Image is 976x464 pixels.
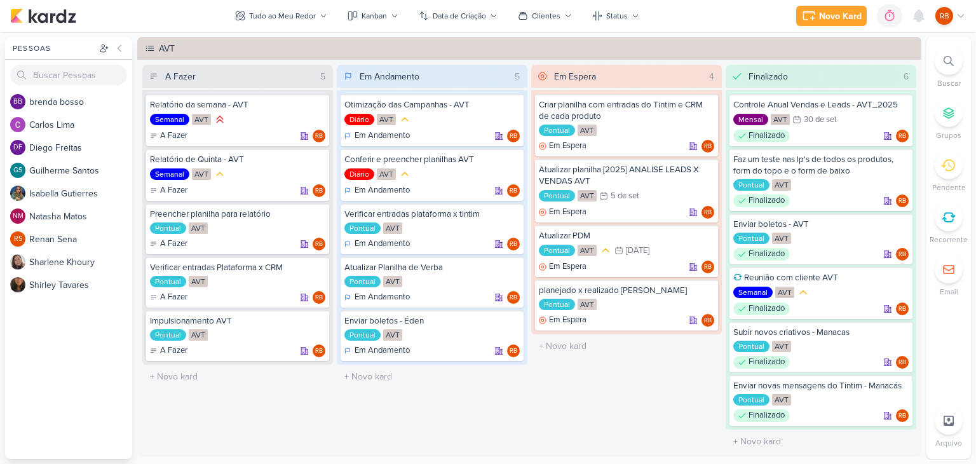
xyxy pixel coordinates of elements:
[160,184,187,197] p: A Fazer
[192,114,211,125] div: AVT
[150,99,325,111] div: Relatório da semana - AVT
[936,130,961,141] p: Grupos
[797,286,810,299] div: Prioridade Média
[733,380,909,392] div: Enviar novas mensagens do Tintim - Manacás
[539,140,586,153] div: Em Espera
[339,367,525,386] input: + Novo kard
[510,348,517,355] p: RB
[733,327,909,338] div: Subir novos criativos - Manacas
[926,47,971,89] li: Ctrl + F
[355,130,410,142] p: Em Andamento
[213,168,226,181] div: Prioridade Média
[539,230,714,242] div: Atualizar PDM
[13,99,22,106] p: bb
[772,341,791,352] div: AVT
[165,70,196,83] div: A Fazer
[749,303,785,315] p: Finalizado
[898,133,906,140] p: RB
[344,315,520,327] div: Enviar boletos - Éden
[733,394,769,406] div: Pontual
[150,238,187,250] div: A Fazer
[150,130,187,142] div: A Fazer
[896,194,909,207] div: Rogerio Bispo
[704,318,712,324] p: RB
[344,222,381,234] div: Pontual
[701,314,714,327] div: Rogerio Bispo
[13,144,22,151] p: DF
[344,329,381,341] div: Pontual
[344,262,520,273] div: Atualizar Planilha de Verba
[626,247,649,255] div: [DATE]
[704,264,712,271] p: RB
[578,299,597,310] div: AVT
[896,409,909,422] div: Rogerio Bispo
[383,329,402,341] div: AVT
[704,144,712,150] p: RB
[507,184,520,197] div: Rogerio Bispo
[772,233,791,244] div: AVT
[819,10,862,23] div: Novo Kard
[315,133,323,140] p: RB
[398,168,411,181] div: Prioridade Média
[10,254,25,270] img: Sharlene Khoury
[159,42,918,55] div: AVT
[150,184,187,197] div: A Fazer
[313,238,325,250] div: Rogerio Bispo
[940,286,958,297] p: Email
[701,140,714,153] div: Rogerio Bispo
[701,206,714,219] div: Rogerio Bispo
[932,182,966,193] p: Pendente
[344,208,520,220] div: Verificar entradas plataforma x tintim
[10,277,25,292] img: Shirley Tavares
[315,188,323,194] p: RB
[507,238,520,250] div: Rogerio Bispo
[10,65,127,85] input: Buscar Pessoas
[14,236,22,243] p: RS
[701,261,714,273] div: Responsável: Rogerio Bispo
[749,70,788,83] div: Finalizado
[213,113,226,126] div: Prioridade Alta
[896,356,909,369] div: Rogerio Bispo
[150,114,189,125] div: Semanal
[507,291,520,304] div: Responsável: Rogerio Bispo
[733,248,790,261] div: Finalizado
[796,6,867,26] button: Novo Kard
[344,238,410,250] div: Em Andamento
[315,348,323,355] p: RB
[539,99,714,122] div: Criar planilha com entradas do Tintim e CRM de cada produto
[29,187,132,200] div: I s a b e l l a G u t i e r r e s
[896,248,909,261] div: Responsável: Rogerio Bispo
[313,130,325,142] div: Rogerio Bispo
[772,179,791,191] div: AVT
[935,437,962,449] p: Arquivo
[13,213,24,220] p: NM
[896,303,909,315] div: Rogerio Bispo
[898,70,914,83] div: 6
[896,356,909,369] div: Responsável: Rogerio Bispo
[935,7,953,25] div: Rogerio Bispo
[150,168,189,180] div: Semanal
[510,188,517,194] p: RB
[507,184,520,197] div: Responsável: Rogerio Bispo
[896,194,909,207] div: Responsável: Rogerio Bispo
[10,186,25,201] img: Isabella Gutierres
[160,130,187,142] p: A Fazer
[507,130,520,142] div: Rogerio Bispo
[733,194,790,207] div: Finalizado
[704,210,712,216] p: RB
[29,256,132,269] div: S h a r l e n e K h o u r y
[344,184,410,197] div: Em Andamento
[383,276,402,287] div: AVT
[313,291,325,304] div: Rogerio Bispo
[733,154,909,177] div: Faz um teste nas lp's de todos os produtos, form do topo e o form de baixo
[344,291,410,304] div: Em Andamento
[804,116,837,124] div: 30 de set
[507,130,520,142] div: Responsável: Rogerio Bispo
[150,315,325,327] div: Impulsionamento AVT
[355,238,410,250] p: Em Andamento
[377,168,396,180] div: AVT
[539,285,714,296] div: planejado x realizado Éden
[771,114,790,125] div: AVT
[510,242,517,248] p: RB
[896,130,909,142] div: Responsável: Rogerio Bispo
